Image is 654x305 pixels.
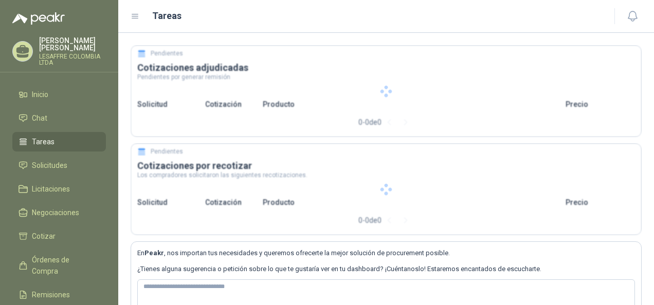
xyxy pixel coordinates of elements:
h1: Tareas [152,9,181,23]
a: Remisiones [12,285,106,304]
span: Solicitudes [32,160,67,171]
span: Tareas [32,136,55,147]
p: En , nos importan tus necesidades y queremos ofrecerte la mejor solución de procurement posible. [137,248,635,258]
span: Licitaciones [32,183,70,195]
img: Logo peakr [12,12,65,25]
span: Cotizar [32,231,56,242]
p: ¿Tienes alguna sugerencia o petición sobre lo que te gustaría ver en tu dashboard? ¡Cuéntanoslo! ... [137,264,635,274]
b: Peakr [144,249,164,257]
span: Inicio [32,89,48,100]
span: Chat [32,112,47,124]
span: Órdenes de Compra [32,254,96,277]
a: Licitaciones [12,179,106,199]
a: Solicitudes [12,156,106,175]
span: Negociaciones [32,207,79,218]
p: [PERSON_NAME] [PERSON_NAME] [39,37,106,51]
a: Chat [12,108,106,128]
a: Cotizar [12,226,106,246]
span: Remisiones [32,289,70,300]
p: LESAFFRE COLOMBIA LTDA [39,53,106,66]
a: Tareas [12,132,106,151]
a: Inicio [12,85,106,104]
a: Órdenes de Compra [12,250,106,281]
a: Negociaciones [12,203,106,222]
